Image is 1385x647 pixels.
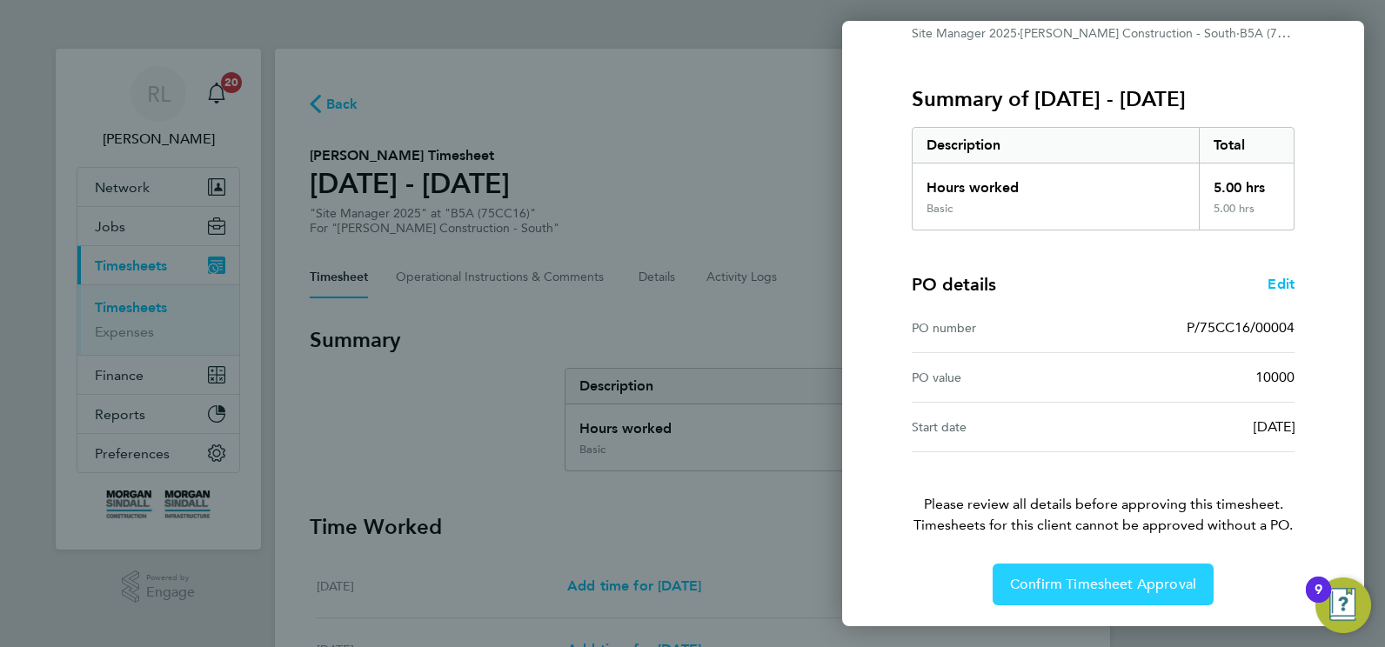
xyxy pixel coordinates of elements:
[1103,367,1295,388] div: 10000
[1236,26,1240,41] span: ·
[912,85,1295,113] h3: Summary of [DATE] - [DATE]
[913,163,1199,202] div: Hours worked
[1199,128,1295,163] div: Total
[912,127,1295,230] div: Summary of 02 - 08 Aug 2025
[1199,163,1295,202] div: 5.00 hrs
[1103,417,1295,437] div: [DATE]
[1315,577,1371,633] button: Open Resource Center, 9 new notifications
[1020,26,1236,41] span: [PERSON_NAME] Construction - South
[891,452,1315,536] p: Please review all details before approving this timesheet.
[912,417,1103,437] div: Start date
[1268,274,1295,295] a: Edit
[1010,576,1196,593] span: Confirm Timesheet Approval
[912,272,996,297] h4: PO details
[912,367,1103,388] div: PO value
[891,515,1315,536] span: Timesheets for this client cannot be approved without a PO.
[1315,590,1322,612] div: 9
[913,128,1199,163] div: Description
[912,26,1017,41] span: Site Manager 2025
[993,564,1214,605] button: Confirm Timesheet Approval
[912,317,1103,338] div: PO number
[1199,202,1295,230] div: 5.00 hrs
[1017,26,1020,41] span: ·
[1268,276,1295,292] span: Edit
[1187,319,1295,336] span: P/75CC16/00004
[1240,24,1319,41] span: B5A (75CC16)
[927,202,953,216] div: Basic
